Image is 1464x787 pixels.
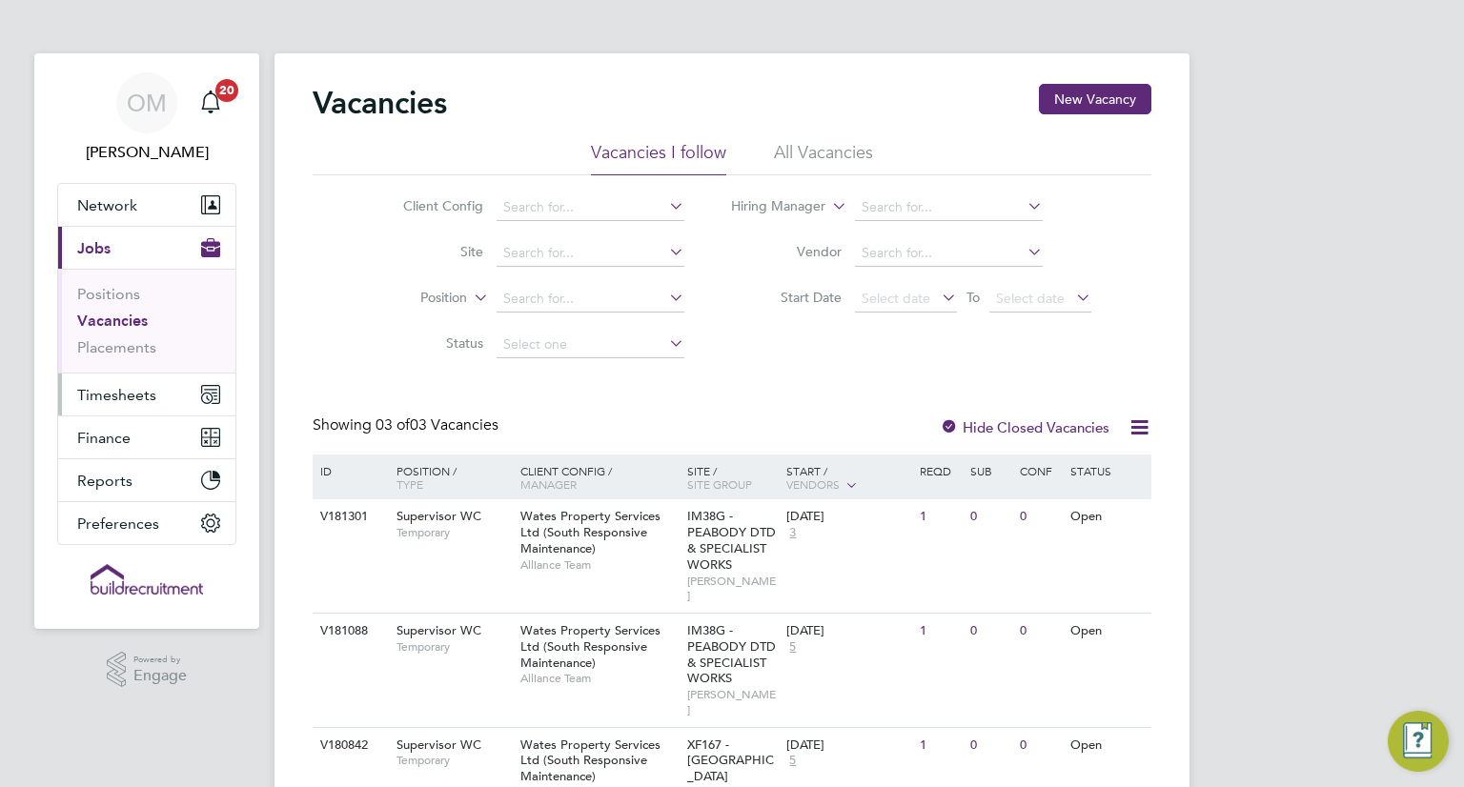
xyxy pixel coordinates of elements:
[782,454,915,502] div: Start /
[58,184,235,226] button: Network
[966,614,1015,649] div: 0
[376,415,498,434] span: 03 Vacancies
[91,564,203,595] img: buildrec-logo-retina.png
[786,737,910,754] div: [DATE]
[915,728,965,763] div: 1
[396,622,481,638] span: Supervisor WC
[520,476,577,492] span: Manager
[315,614,382,649] div: V181088
[374,334,483,352] label: Status
[396,476,423,492] span: Type
[774,141,873,175] li: All Vacancies
[77,285,140,303] a: Positions
[58,416,235,458] button: Finance
[1388,711,1449,772] button: Engage Resource Center
[58,459,235,501] button: Reports
[786,753,799,769] span: 5
[915,454,965,487] div: Reqd
[315,728,382,763] div: V180842
[77,472,132,490] span: Reports
[520,737,661,785] span: Wates Property Services Ltd (South Responsive Maintenance)
[58,269,235,373] div: Jobs
[77,338,156,356] a: Placements
[687,737,774,785] span: XF167 - [GEOGRAPHIC_DATA]
[520,557,678,573] span: Alliance Team
[786,639,799,656] span: 5
[966,454,1015,487] div: Sub
[58,373,235,415] button: Timesheets
[374,197,483,214] label: Client Config
[77,429,131,447] span: Finance
[786,476,840,492] span: Vendors
[1066,728,1149,763] div: Open
[966,728,1015,763] div: 0
[77,196,137,214] span: Network
[855,240,1043,267] input: Search for...
[687,622,776,687] span: IM38G - PEABODY DTD & SPECIALIST WORKS
[1015,499,1065,535] div: 0
[687,687,778,716] span: [PERSON_NAME]
[687,574,778,603] span: [PERSON_NAME]
[915,499,965,535] div: 1
[1066,499,1149,535] div: Open
[357,289,467,308] label: Position
[682,454,783,500] div: Site /
[315,454,382,487] div: ID
[133,652,187,668] span: Powered by
[57,141,236,164] span: Odran McCarthy
[786,509,910,525] div: [DATE]
[396,737,481,753] span: Supervisor WC
[77,515,159,533] span: Preferences
[497,332,684,358] input: Select one
[1015,454,1065,487] div: Conf
[374,243,483,260] label: Site
[192,72,230,133] a: 20
[1015,728,1065,763] div: 0
[966,499,1015,535] div: 0
[77,239,111,257] span: Jobs
[520,671,678,686] span: Alliance Team
[732,289,842,306] label: Start Date
[591,141,726,175] li: Vacancies I follow
[1066,614,1149,649] div: Open
[77,386,156,404] span: Timesheets
[396,753,511,768] span: Temporary
[786,525,799,541] span: 3
[732,243,842,260] label: Vendor
[520,508,661,556] span: Wates Property Services Ltd (South Responsive Maintenance)
[961,285,986,310] span: To
[396,639,511,655] span: Temporary
[1015,614,1065,649] div: 0
[133,668,187,684] span: Engage
[497,194,684,221] input: Search for...
[862,290,930,307] span: Select date
[58,227,235,269] button: Jobs
[996,290,1065,307] span: Select date
[786,623,910,639] div: [DATE]
[716,197,825,216] label: Hiring Manager
[77,312,148,330] a: Vacancies
[57,564,236,595] a: Go to home page
[915,614,965,649] div: 1
[382,454,516,500] div: Position /
[497,240,684,267] input: Search for...
[58,502,235,544] button: Preferences
[1066,454,1149,487] div: Status
[34,53,259,629] nav: Main navigation
[1039,84,1151,114] button: New Vacancy
[107,652,188,688] a: Powered byEngage
[497,286,684,313] input: Search for...
[313,415,502,435] div: Showing
[315,499,382,535] div: V181301
[940,418,1109,436] label: Hide Closed Vacancies
[516,454,682,500] div: Client Config /
[687,476,752,492] span: Site Group
[396,508,481,524] span: Supervisor WC
[855,194,1043,221] input: Search for...
[57,72,236,164] a: OM[PERSON_NAME]
[687,508,776,573] span: IM38G - PEABODY DTD & SPECIALIST WORKS
[396,525,511,540] span: Temporary
[520,622,661,671] span: Wates Property Services Ltd (South Responsive Maintenance)
[313,84,447,122] h2: Vacancies
[215,79,238,102] span: 20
